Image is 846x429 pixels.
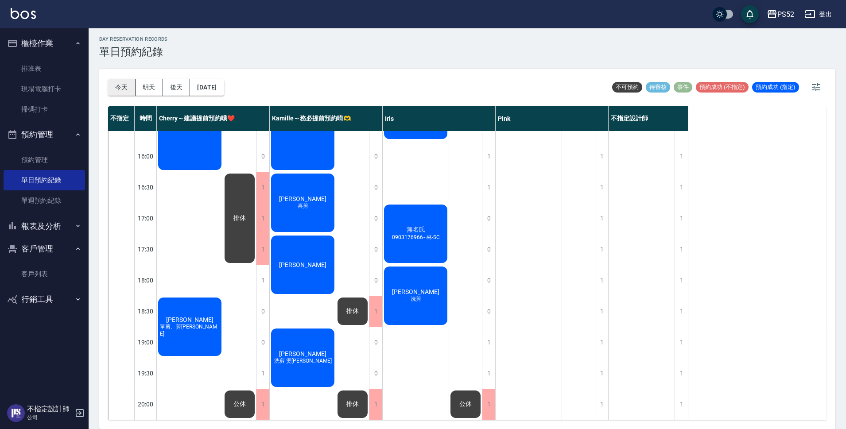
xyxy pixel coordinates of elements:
[496,106,609,131] div: Pink
[136,79,163,96] button: 明天
[135,327,157,358] div: 19:00
[369,234,382,265] div: 0
[369,389,382,420] div: 1
[369,265,382,296] div: 0
[232,400,248,408] span: 公休
[595,203,608,234] div: 1
[256,172,269,203] div: 1
[482,234,495,265] div: 0
[801,6,835,23] button: 登出
[99,46,168,58] h3: 單日預約紀錄
[11,8,36,19] img: Logo
[675,358,688,389] div: 1
[135,172,157,203] div: 16:30
[135,358,157,389] div: 19:30
[135,389,157,420] div: 20:00
[270,106,383,131] div: Kamille～務必提前預約唷🫶
[675,389,688,420] div: 1
[482,172,495,203] div: 1
[277,350,328,357] span: [PERSON_NAME]
[157,106,270,131] div: Cherry～建議提前預約哦❤️
[482,265,495,296] div: 0
[405,226,427,234] span: 無名氏
[135,203,157,234] div: 17:00
[675,203,688,234] div: 1
[369,327,382,358] div: 0
[482,389,495,420] div: 1
[7,404,25,422] img: Person
[675,265,688,296] div: 1
[4,150,85,170] a: 預約管理
[99,36,168,42] h2: day Reservation records
[777,9,794,20] div: PS52
[27,414,72,421] p: 公司
[4,99,85,120] a: 掃碼打卡
[741,5,759,23] button: save
[609,106,688,131] div: 不指定設計師
[256,141,269,172] div: 0
[296,202,310,210] span: 喜剪
[277,195,328,202] span: [PERSON_NAME]
[4,237,85,260] button: 客戶管理
[752,83,799,91] span: 預約成功 (指定)
[345,400,361,408] span: 排休
[256,234,269,265] div: 1
[482,327,495,358] div: 1
[763,5,798,23] button: PS52
[164,316,215,323] span: [PERSON_NAME]
[482,358,495,389] div: 1
[4,170,85,190] a: 單日預約紀錄
[27,405,72,414] h5: 不指定設計師
[595,358,608,389] div: 1
[646,83,670,91] span: 待審核
[256,203,269,234] div: 1
[675,327,688,358] div: 1
[595,172,608,203] div: 1
[482,296,495,327] div: 0
[4,215,85,238] button: 報表及分析
[369,172,382,203] div: 0
[674,83,692,91] span: 事件
[675,141,688,172] div: 1
[4,79,85,99] a: 現場電腦打卡
[345,307,361,315] span: 排休
[135,141,157,172] div: 16:00
[595,141,608,172] div: 1
[256,265,269,296] div: 1
[4,58,85,79] a: 排班表
[390,234,442,241] span: 0903176966~林-SC
[256,389,269,420] div: 1
[135,106,157,131] div: 時間
[595,327,608,358] div: 1
[369,203,382,234] div: 0
[158,323,221,337] span: 單剪、剪[PERSON_NAME]
[256,327,269,358] div: 0
[595,265,608,296] div: 1
[458,400,473,408] span: 公休
[612,83,642,91] span: 不可預約
[4,32,85,55] button: 櫃檯作業
[675,234,688,265] div: 1
[369,296,382,327] div: 1
[4,123,85,146] button: 預約管理
[482,141,495,172] div: 1
[409,295,423,303] span: 洗剪
[675,296,688,327] div: 1
[595,234,608,265] div: 1
[190,79,224,96] button: [DATE]
[135,296,157,327] div: 18:30
[369,358,382,389] div: 0
[390,288,441,295] span: [PERSON_NAME]
[256,296,269,327] div: 0
[277,261,328,268] span: [PERSON_NAME]
[135,234,157,265] div: 17:30
[272,357,334,365] span: 洗剪 燙[PERSON_NAME]
[4,264,85,284] a: 客戶列表
[108,106,135,131] div: 不指定
[675,172,688,203] div: 1
[4,288,85,311] button: 行銷工具
[108,79,136,96] button: 今天
[595,296,608,327] div: 1
[369,141,382,172] div: 0
[232,214,248,222] span: 排休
